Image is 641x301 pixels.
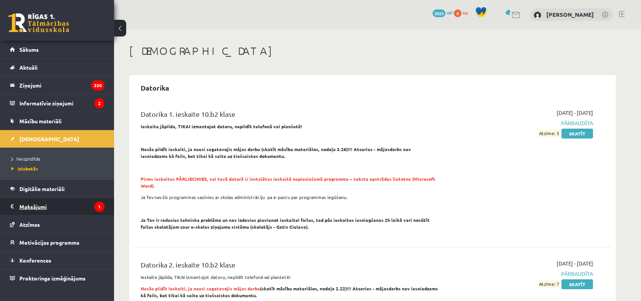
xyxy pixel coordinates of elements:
span: Digitālie materiāli [19,185,65,192]
a: Konferences [10,252,105,269]
span: Izlabotās [11,166,38,172]
strong: Nesāc pildīt ieskaiti, ja neesi sagatavojis mājas darbu (skatīt mācību materiālos, nodaļa 3.26)!!... [141,146,411,159]
a: [PERSON_NAME] [546,11,594,18]
span: Atzīme: 5 [538,129,560,137]
a: Ziņojumi330 [10,76,105,94]
a: Maksājumi1 [10,198,105,215]
a: Mācību materiāli [10,112,105,130]
span: Aktuāli [19,64,38,71]
span: Pārbaudīta [450,119,593,127]
a: [DEMOGRAPHIC_DATA] [10,130,105,148]
legend: Ziņojumi [19,76,105,94]
div: Datorika 2. ieskaite 10.b2 klase [141,260,438,274]
span: [DATE] - [DATE] [557,260,593,268]
h2: Datorika [133,79,177,97]
span: Pārbaudīta [450,270,593,278]
a: Skatīt [562,279,593,289]
legend: Maksājumi [19,198,105,215]
a: Skatīt [562,129,593,139]
span: xp [463,10,468,16]
span: Motivācijas programma [19,239,79,246]
strong: Ja Tev ir radusies tehniska problēma un nav izdevies pievienot ieskaitei failus, tad pēc ieskaite... [141,217,430,230]
a: Rīgas 1. Tālmācības vidusskola [8,13,69,32]
a: Aktuāli [10,59,105,76]
a: 0 xp [454,10,471,16]
p: Ja Tev nav šīs programmas sazinies ar skolas administrāciju pa e-pastu par programmas iegūšanu. [141,194,438,201]
strong: Ieskaite jāpilda, TIKAI izmantojot datoru, nepildīt telefonā vai planšetē! [141,123,302,129]
a: Informatīvie ziņojumi2 [10,94,105,112]
a: 2023 mP [433,10,453,16]
p: Ieskaite jāpilda, TIKAI izmantojot datoru, nepildīt telefonā vai planšetē! [141,274,438,280]
a: Motivācijas programma [10,234,105,251]
span: Nesāc pildīt ieskaiti, ja neesi sagatavojis mājas darbu [141,285,260,291]
a: Sākums [10,41,105,58]
span: Neizpildītās [11,156,40,162]
span: [DEMOGRAPHIC_DATA] [19,135,79,142]
i: 2 [94,98,105,108]
a: Atzīmes [10,216,105,233]
h1: [DEMOGRAPHIC_DATA] [129,45,616,57]
legend: Informatīvie ziņojumi [19,94,105,112]
strong: Pirms ieskaites PĀRLIECINIES, vai tavā datorā ir instalētas ieskaitē nepieciešamā programma – tek... [141,176,435,189]
div: Datorika 1. ieskaite 10.b2 klase [141,109,438,123]
span: Konferences [19,257,51,264]
a: Digitālie materiāli [10,180,105,197]
a: Izlabotās [11,165,106,172]
i: 330 [91,80,105,91]
span: Proktoringa izmēģinājums [19,275,86,282]
a: Proktoringa izmēģinājums [10,269,105,287]
span: Sākums [19,46,39,53]
span: Atzīme: 7 [538,280,560,288]
a: Neizpildītās [11,155,106,162]
span: mP [447,10,453,16]
span: Atzīmes [19,221,40,228]
strong: (skatīt mācību materiālos, nodaļa 2.22)!!! Atceries - mājasdarbs nav iesniedzams kā fails, bet ti... [141,285,438,298]
img: Gustavs Vilnis [534,11,541,19]
i: 1 [94,202,105,212]
span: Mācību materiāli [19,118,62,124]
span: 0 [454,10,462,17]
span: [DATE] - [DATE] [557,109,593,117]
span: 2023 [433,10,446,17]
